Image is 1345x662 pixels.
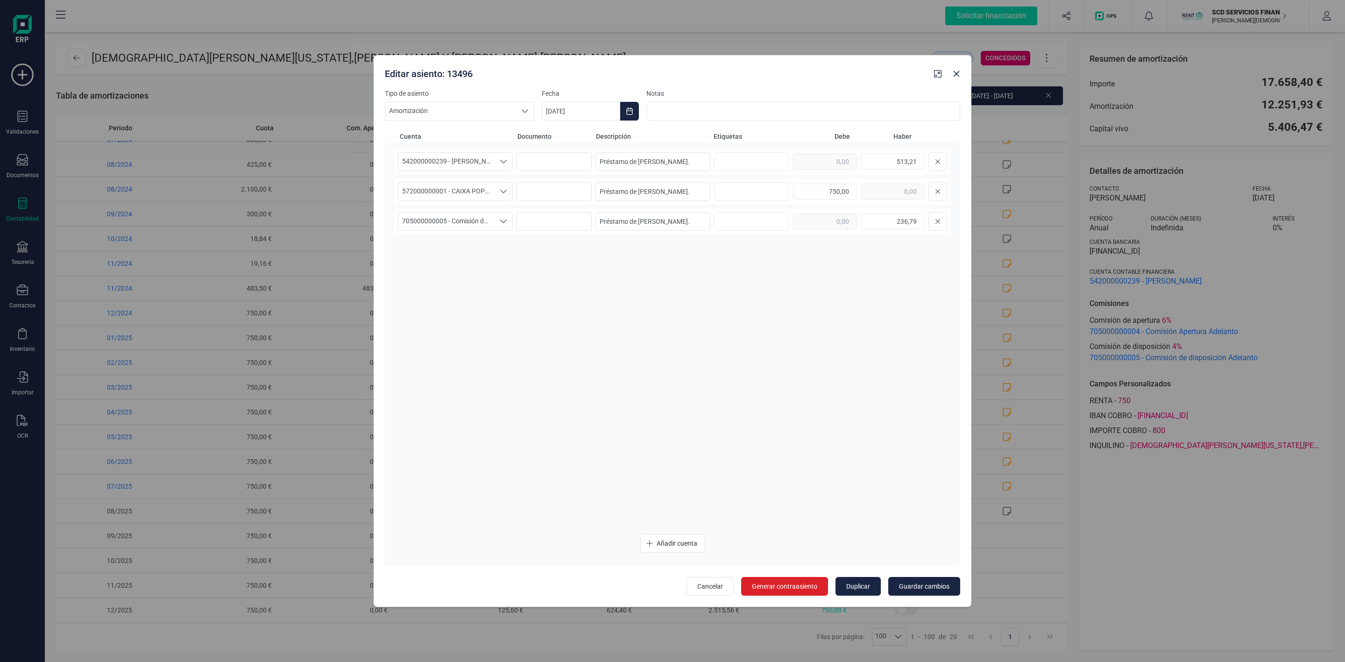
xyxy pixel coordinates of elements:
button: Cancelar [687,577,734,596]
div: Editar asiento: 13496 [381,64,930,80]
span: Etiquetas [714,132,788,141]
span: Cuenta [400,132,514,141]
span: Cancelar [697,582,723,591]
span: Generar contraasiento [752,582,817,591]
input: 0,00 [793,214,857,229]
label: Notas [646,89,960,98]
span: 572000000001 - CAIXA POPULAR-CAIXA RURAL, S.C.C.V. [398,183,495,200]
button: Duplicar [835,577,881,596]
button: Choose Date [620,102,639,121]
button: Generar contraasiento [741,577,828,596]
button: Añadir cuenta [640,534,705,553]
span: 542000000239 - [PERSON_NAME] [398,153,495,171]
span: Amortización [385,102,516,120]
span: Documento [517,132,592,141]
input: 0,00 [861,214,925,229]
span: Guardar cambios [899,582,949,591]
label: Fecha [542,89,639,98]
input: 0,00 [861,154,925,170]
div: Seleccione una cuenta [495,153,512,171]
span: Haber [854,132,912,141]
button: Guardar cambios [888,577,960,596]
input: 0,00 [793,154,857,170]
div: Seleccione una cuenta [495,183,512,200]
span: 705000000005 - Comisión de disposición Adelanto [398,213,495,230]
div: Seleccione una cuenta [495,213,512,230]
span: Descripción [596,132,710,141]
span: Debe [792,132,850,141]
input: 0,00 [861,184,925,199]
label: Tipo de asiento [385,89,534,98]
span: Añadir cuenta [657,539,697,548]
input: 0,00 [793,184,857,199]
span: Duplicar [846,582,870,591]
